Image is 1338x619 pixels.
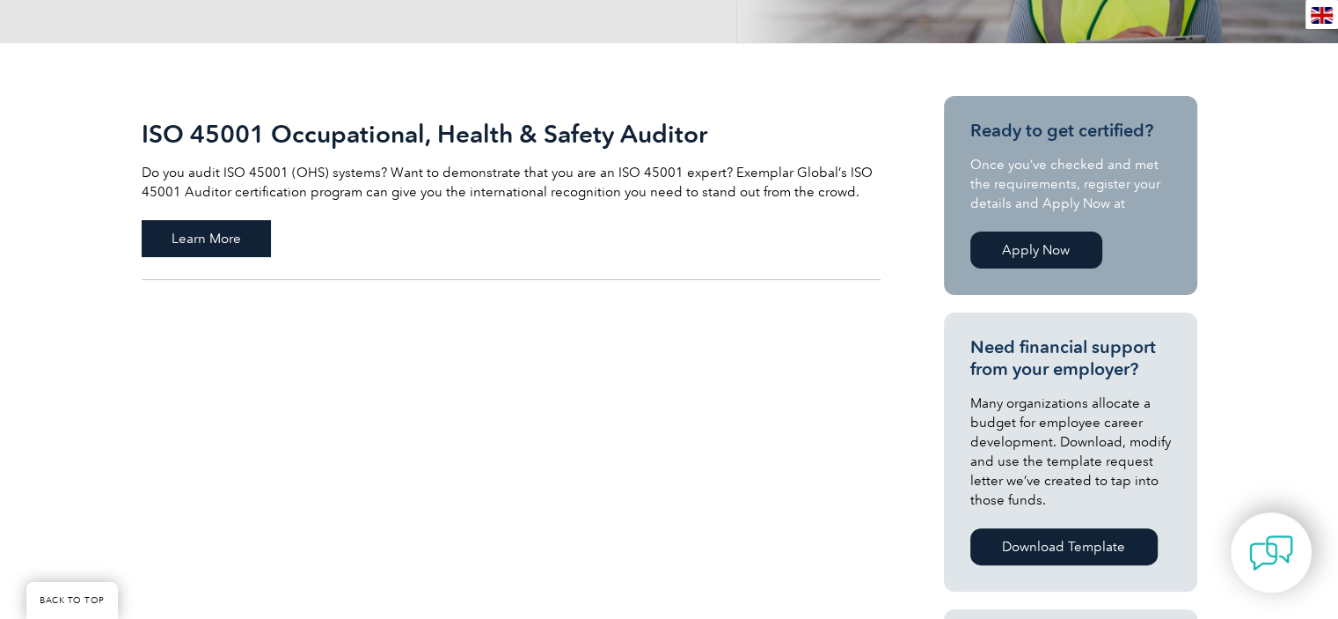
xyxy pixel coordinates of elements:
[142,163,881,202] p: Do you audit ISO 45001 (OHS) systems? Want to demonstrate that you are an ISO 45001 expert? Exemp...
[970,232,1102,269] a: Apply Now
[970,120,1171,142] h3: Ready to get certified?
[1249,531,1293,575] img: contact-chat.png
[970,528,1158,565] a: Download Template
[142,220,271,257] span: Learn More
[1311,7,1333,24] img: en
[970,336,1171,380] h3: Need financial support from your employer?
[970,155,1171,213] p: Once you’ve checked and met the requirements, register your details and Apply Now at
[142,96,881,280] a: ISO 45001 Occupational, Health & Safety Auditor Do you audit ISO 45001 (OHS) systems? Want to dem...
[26,582,118,619] a: BACK TO TOP
[142,120,881,148] h2: ISO 45001 Occupational, Health & Safety Auditor
[970,394,1171,510] p: Many organizations allocate a budget for employee career development. Download, modify and use th...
